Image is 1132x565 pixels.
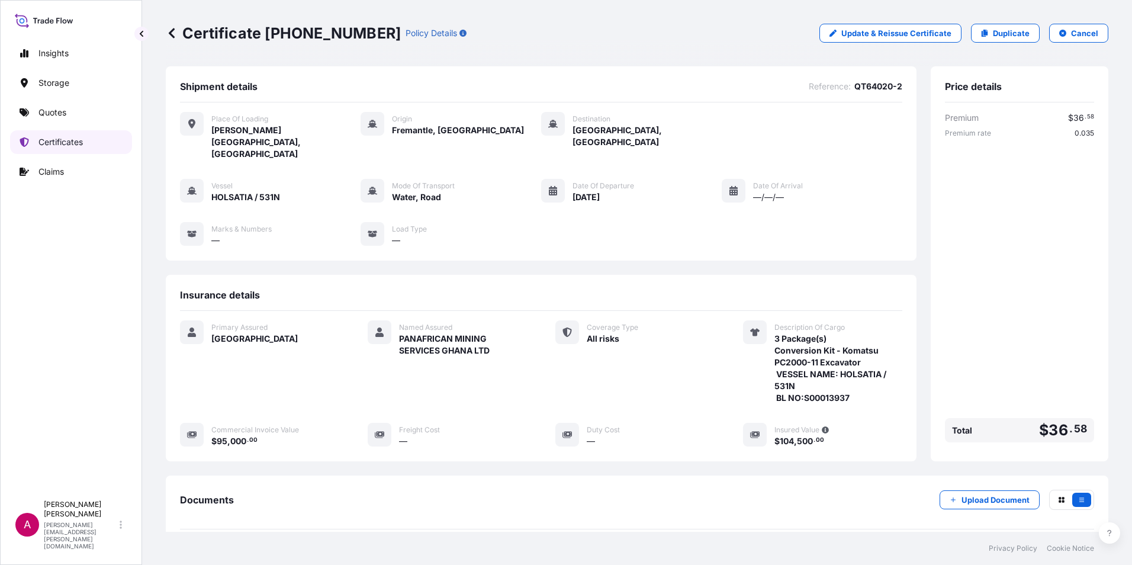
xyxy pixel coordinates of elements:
[392,114,412,124] span: Origin
[44,521,117,550] p: [PERSON_NAME][EMAIL_ADDRESS][PERSON_NAME][DOMAIN_NAME]
[217,437,227,445] span: 95
[945,129,991,138] span: Premium rate
[753,181,803,191] span: Date of Arrival
[774,333,902,404] span: 3 Package(s) Conversion Kit - Komatsu PC2000-11 Excavator VESSEL NAME: HOLSATIA / 531N BL NO:S000...
[1047,544,1094,553] a: Cookie Notice
[573,181,634,191] span: Date of Departure
[573,191,600,203] span: [DATE]
[989,544,1037,553] a: Privacy Policy
[945,112,979,124] span: Premium
[774,437,780,445] span: $
[227,437,230,445] span: ,
[971,24,1040,43] a: Duplicate
[961,494,1030,506] p: Upload Document
[774,323,845,332] span: Description Of Cargo
[797,437,813,445] span: 500
[774,425,819,435] span: Insured Value
[841,27,951,39] p: Update & Reissue Certificate
[399,435,407,447] span: —
[1049,24,1108,43] button: Cancel
[392,224,427,234] span: Load Type
[38,47,69,59] p: Insights
[794,437,797,445] span: ,
[211,323,268,332] span: Primary Assured
[166,24,401,43] p: Certificate [PHONE_NUMBER]
[809,81,851,92] span: Reference :
[816,438,824,442] span: 00
[1075,129,1094,138] span: 0.035
[952,425,972,436] span: Total
[1039,423,1049,438] span: $
[24,519,31,531] span: A
[10,160,132,184] a: Claims
[180,289,260,301] span: Insurance details
[399,425,440,435] span: Freight Cost
[392,191,441,203] span: Water, Road
[1074,425,1087,432] span: 58
[1069,425,1073,432] span: .
[211,224,272,234] span: Marks & Numbers
[44,500,117,519] p: [PERSON_NAME] [PERSON_NAME]
[945,81,1002,92] span: Price details
[587,333,619,345] span: All risks
[813,438,815,442] span: .
[249,438,258,442] span: 00
[993,27,1030,39] p: Duplicate
[854,81,902,92] span: QT64020-2
[38,136,83,148] p: Certificates
[38,77,69,89] p: Storage
[940,490,1040,509] button: Upload Document
[587,425,620,435] span: Duty Cost
[1049,423,1067,438] span: 36
[1073,114,1084,122] span: 36
[10,41,132,65] a: Insights
[10,71,132,95] a: Storage
[211,333,298,345] span: [GEOGRAPHIC_DATA]
[392,124,524,136] span: Fremantle, [GEOGRAPHIC_DATA]
[573,124,722,148] span: [GEOGRAPHIC_DATA], [GEOGRAPHIC_DATA]
[392,181,455,191] span: Mode of Transport
[399,323,452,332] span: Named Assured
[10,130,132,154] a: Certificates
[1087,115,1094,119] span: 58
[38,166,64,178] p: Claims
[38,107,66,118] p: Quotes
[10,101,132,124] a: Quotes
[211,181,233,191] span: Vessel
[819,24,961,43] a: Update & Reissue Certificate
[211,114,268,124] span: Place of Loading
[392,235,400,246] span: —
[230,437,246,445] span: 000
[1068,114,1073,122] span: $
[211,191,280,203] span: HOLSATIA / 531N
[587,435,595,447] span: —
[753,191,784,203] span: —/—/—
[1071,27,1098,39] p: Cancel
[587,323,638,332] span: Coverage Type
[211,425,299,435] span: Commercial Invoice Value
[573,114,610,124] span: Destination
[211,124,361,160] span: [PERSON_NAME][GEOGRAPHIC_DATA], [GEOGRAPHIC_DATA]
[211,437,217,445] span: $
[399,333,527,357] span: PANAFRICAN MINING SERVICES GHANA LTD
[247,438,249,442] span: .
[780,437,794,445] span: 104
[180,494,234,506] span: Documents
[406,27,457,39] p: Policy Details
[1085,115,1086,119] span: .
[211,235,220,246] span: —
[180,81,258,92] span: Shipment details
